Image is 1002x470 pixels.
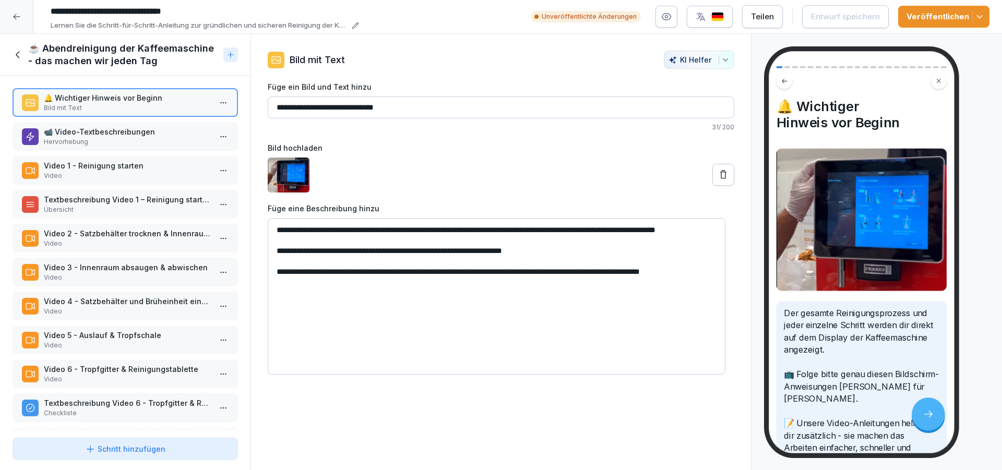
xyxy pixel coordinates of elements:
div: Video 3 - Innenraum absaugen & abwischenVideo [13,258,238,286]
p: Übersicht [44,205,211,214]
p: 31 / 200 [268,123,734,132]
div: Veröffentlichen [906,11,981,22]
label: Füge ein Bild und Text hinzu [268,81,734,92]
p: 📹 Video-Textbeschreibungen [44,126,211,137]
img: Bild und Text Vorschau [777,148,947,291]
p: Video 4 - Satzbehälter und Brüheinheit einsetzen [44,296,211,307]
div: Video 5 - Auslauf & TropfschaleVideo [13,326,238,354]
p: Video 2 - Satzbehälter trocknen & Innenraum auspinseln [44,228,211,239]
p: Video [44,307,211,316]
div: 🔔 Wichtiger Hinweis vor BeginnBild mit Text [13,88,238,117]
div: Video 1 - Reinigung startenVideo [13,156,238,185]
button: KI Helfer [664,51,734,69]
p: Video [44,375,211,384]
p: Textbeschreibung Video 6 - Tropfgitter & Reinigungstablette [44,397,211,408]
div: 📹 Video-TextbeschreibungenHervorhebung [13,122,238,151]
h4: 🔔 Wichtiger Hinweis vor Beginn [777,99,947,131]
p: Textbeschreibung Video 1 – Reinigung starten [44,194,211,205]
p: Unveröffentlichte Änderungen [542,12,637,21]
div: Entwurf speichern [811,11,880,22]
p: Video 5 - Auslauf & Tropfschale [44,330,211,341]
img: pq59efb80xz4clt9lkrvg8el.png [268,158,309,192]
p: 🔔 Wichtiger Hinweis vor Beginn [44,92,211,103]
p: Checkliste [44,408,211,418]
label: Bild hochladen [268,142,734,153]
div: Schritt hinzufügen [85,443,165,454]
p: Der gesamte Reinigungsprozess und jeder einzelne Schritt werden dir direkt auf dem Display der Ka... [784,307,939,466]
p: Bild mit Text [44,103,211,113]
p: Bild mit Text [290,53,345,67]
p: Video 3 - Innenraum absaugen & abwischen [44,262,211,273]
p: Lernen Sie die Schritt-für-Schritt-Anleitung zur gründlichen und sicheren Reinigung der Kaffeemas... [51,20,349,31]
button: Teilen [742,5,783,28]
img: de.svg [711,12,724,22]
label: Füge eine Beschreibung hinzu [268,203,734,214]
div: Teilen [751,11,774,22]
div: Textbeschreibung Video 6 - Tropfgitter & ReinigungstabletteCheckliste [13,393,238,422]
button: Veröffentlichen [898,6,989,28]
div: KI Helfer [669,55,730,64]
p: Video 1 - Reinigung starten [44,160,211,171]
p: Hervorhebung [44,137,211,147]
h1: ☕ Abendreinigung der Kaffeemaschine - das machen wir jeden Tag [28,42,219,67]
p: Video [44,171,211,180]
div: Video 2 - Satzbehälter trocknen & Innenraum auspinselnVideo [13,224,238,252]
div: Video 4 - Satzbehälter und Brüheinheit einsetzenVideo [13,292,238,320]
div: Video 6 - Tropfgitter & ReinigungstabletteVideo [13,359,238,388]
button: Entwurf speichern [802,5,889,28]
button: Schritt hinzufügen [13,438,238,460]
p: Video [44,341,211,350]
p: Video [44,273,211,282]
p: Video 6 - Tropfgitter & Reinigungstablette [44,364,211,375]
div: Textbeschreibung Video 1 – Reinigung startenÜbersicht [13,190,238,219]
p: Video [44,239,211,248]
